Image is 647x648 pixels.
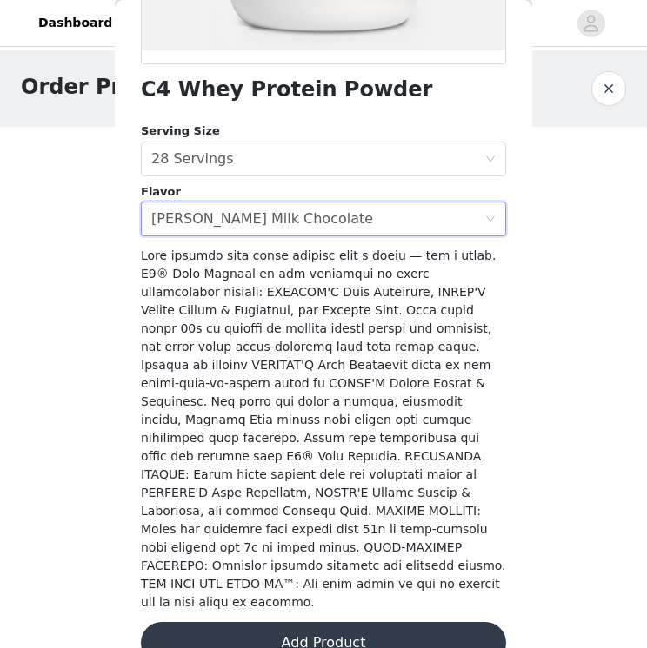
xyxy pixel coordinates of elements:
span: Lore ipsumdo sita conse adipisc elit s doeiu — tem i utlab. E9® Dolo Magnaal en adm veniamqui no ... [141,248,506,609]
h1: C4 Whey Protein Powder [141,78,432,102]
a: Dashboard [28,3,123,43]
div: 28 Servings [151,142,234,175]
h1: Order Product [21,71,188,102]
div: Flavor [141,183,506,201]
div: avatar [583,10,599,37]
div: Serving Size [141,122,506,140]
div: HERSHEY'S Milk Chocolate [151,202,373,235]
